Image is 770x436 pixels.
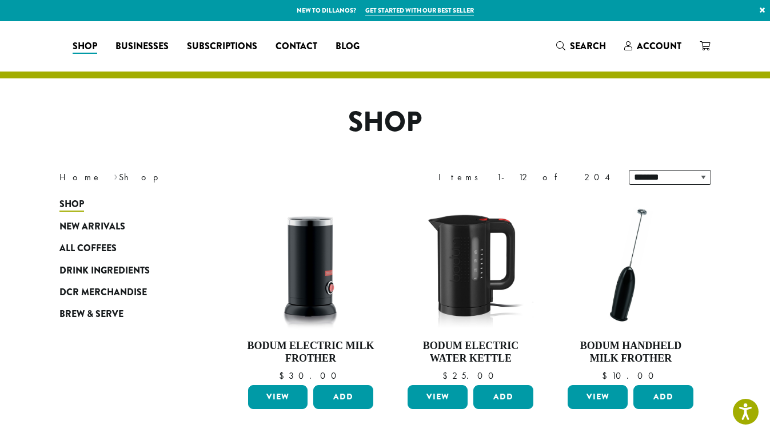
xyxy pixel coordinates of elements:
nav: Breadcrumb [59,171,368,184]
span: All Coffees [59,241,117,256]
a: Shop [59,193,197,215]
img: DP3954.01-002.png [245,199,376,331]
span: Brew & Serve [59,307,123,322]
button: Add [633,385,693,409]
bdi: 10.00 [602,370,659,382]
a: All Coffees [59,237,197,259]
a: View [248,385,308,409]
span: $ [279,370,289,382]
img: DP3955.01.png [405,199,536,331]
a: Get started with our best seller [365,6,474,15]
a: Bodum Handheld Milk Frother $10.00 [565,199,696,380]
span: Drink Ingredients [59,264,150,278]
span: New Arrivals [59,220,125,234]
a: Brew & Serve [59,303,197,325]
span: Account [637,39,681,53]
span: Search [570,39,606,53]
a: View [568,385,628,409]
button: Add [313,385,373,409]
span: DCR Merchandise [59,286,147,300]
bdi: 30.00 [279,370,342,382]
h4: Bodum Handheld Milk Frother [565,340,696,364]
h4: Bodum Electric Milk Frother [245,340,377,364]
a: Search [547,37,615,56]
span: $ [442,370,452,382]
bdi: 25.00 [442,370,499,382]
span: $ [602,370,612,382]
a: Bodum Electric Water Kettle $25.00 [405,199,536,380]
span: Businesses [115,39,169,54]
a: Drink Ingredients [59,259,197,281]
a: Bodum Electric Milk Frother $30.00 [245,199,377,380]
span: Blog [336,39,360,54]
span: Subscriptions [187,39,257,54]
span: › [114,167,118,184]
a: Home [59,171,102,183]
span: Shop [73,39,97,54]
img: DP3927.01-002.png [565,199,696,331]
div: Items 1-12 of 204 [438,171,612,184]
span: Shop [59,197,84,212]
span: Contact [276,39,317,54]
h1: Shop [51,106,720,139]
h4: Bodum Electric Water Kettle [405,340,536,364]
a: Shop [63,37,106,56]
a: New Arrivals [59,216,197,237]
a: View [408,385,468,409]
button: Add [473,385,533,409]
a: DCR Merchandise [59,282,197,303]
